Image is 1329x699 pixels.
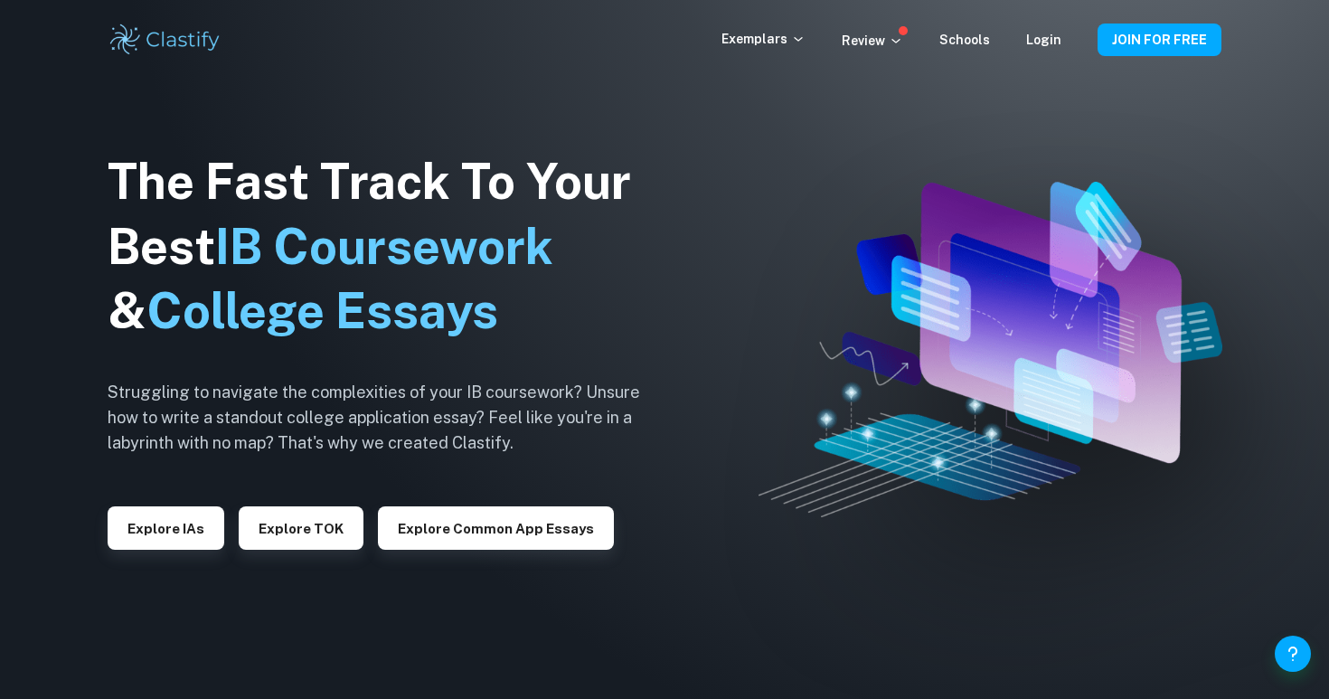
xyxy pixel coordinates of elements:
[939,33,990,47] a: Schools
[378,506,614,550] button: Explore Common App essays
[378,519,614,536] a: Explore Common App essays
[108,506,224,550] button: Explore IAs
[215,218,553,275] span: IB Coursework
[108,149,668,345] h1: The Fast Track To Your Best &
[239,519,363,536] a: Explore TOK
[108,380,668,456] h6: Struggling to navigate the complexities of your IB coursework? Unsure how to write a standout col...
[1098,24,1221,56] button: JOIN FOR FREE
[1026,33,1061,47] a: Login
[759,182,1222,517] img: Clastify hero
[108,519,224,536] a: Explore IAs
[1275,636,1311,672] button: Help and Feedback
[239,506,363,550] button: Explore TOK
[842,31,903,51] p: Review
[721,29,806,49] p: Exemplars
[146,282,498,339] span: College Essays
[108,22,222,58] img: Clastify logo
